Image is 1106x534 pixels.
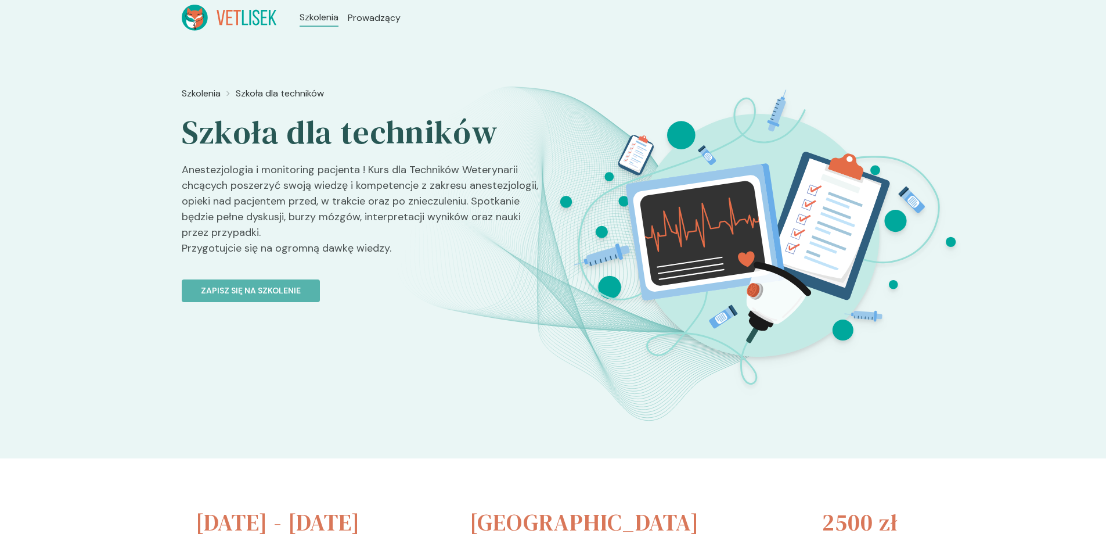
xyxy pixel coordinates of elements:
[201,285,301,297] p: Zapisz się na szkolenie
[182,266,544,302] a: Zapisz się na szkolenie
[182,279,320,302] button: Zapisz się na szkolenie
[182,87,221,101] a: Szkolenia
[182,162,544,266] p: Anestezjologia i monitoring pacjenta ! Kurs dla Techników Weterynarii chcących poszerzyć swoją wi...
[348,11,401,25] a: Prowadzący
[552,82,964,392] img: Z2B_E5bqstJ98k06_Technicy_BT.svg
[300,10,338,24] a: Szkolenia
[236,87,324,101] a: Szkoła dla techników
[182,112,544,153] h2: Szkoła dla techników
